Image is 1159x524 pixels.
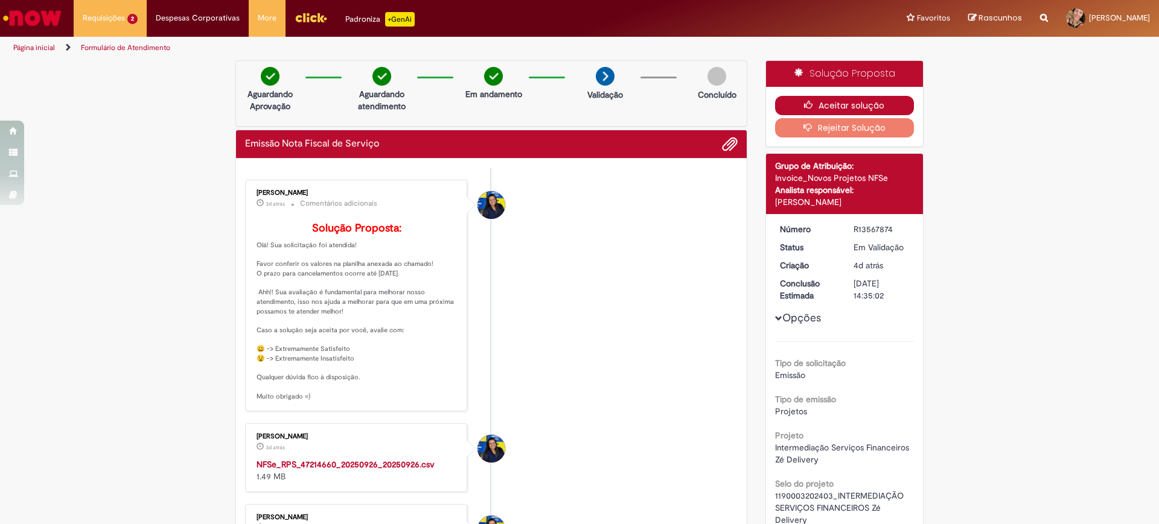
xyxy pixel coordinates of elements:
[771,277,845,301] dt: Conclusão Estimada
[295,8,327,27] img: click_logo_yellow_360x200.png
[266,200,285,207] span: 3d atrás
[13,43,55,52] a: Página inicial
[917,12,950,24] span: Favoritos
[257,459,435,470] a: NFSe_RPS_47214660_20250926_20250926.csv
[854,223,910,235] div: R13567874
[775,430,803,441] b: Projeto
[300,198,377,209] small: Comentários adicionais
[266,444,285,451] span: 3d atrás
[477,191,505,219] div: Ana Paula Gomes Granzier
[775,406,807,417] span: Projetos
[854,260,883,271] span: 4d atrás
[698,89,736,101] p: Concluído
[241,88,299,112] p: Aguardando Aprovação
[968,13,1022,24] a: Rascunhos
[81,43,170,52] a: Formulário de Atendimento
[775,160,915,172] div: Grupo de Atribuição:
[127,14,138,24] span: 2
[484,67,503,86] img: check-circle-green.png
[261,67,279,86] img: check-circle-green.png
[775,196,915,208] div: [PERSON_NAME]
[372,67,391,86] img: check-circle-green.png
[771,241,845,253] dt: Status
[465,88,522,100] p: Em andamento
[312,221,401,235] b: Solução Proposta:
[854,260,883,271] time: 25/09/2025 16:34:57
[9,37,764,59] ul: Trilhas de página
[979,12,1022,24] span: Rascunhos
[775,184,915,196] div: Analista responsável:
[775,172,915,184] div: Invoice_Novos Projetos NFSe
[854,277,910,301] div: [DATE] 14:35:02
[854,259,910,271] div: 25/09/2025 16:34:57
[266,444,285,451] time: 26/09/2025 12:45:25
[385,12,415,27] p: +GenAi
[353,88,411,112] p: Aguardando atendimento
[156,12,240,24] span: Despesas Corporativas
[775,118,915,137] button: Rejeitar Solução
[766,61,924,87] div: Solução Proposta
[854,241,910,253] div: Em Validação
[707,67,726,86] img: img-circle-grey.png
[587,89,623,101] p: Validação
[775,370,805,380] span: Emissão
[266,200,285,207] time: 26/09/2025 12:46:03
[1,6,63,30] img: ServiceNow
[771,223,845,235] dt: Número
[775,442,912,465] span: Intermediação Serviços Financeiros Zé Delivery
[775,478,834,489] b: Selo do projeto
[258,12,276,24] span: More
[257,223,458,402] p: Olá! Sua solicitação foi atendida! Favor conferir os valores na planilha anexada ao chamado! O pr...
[722,136,738,152] button: Adicionar anexos
[257,189,458,197] div: [PERSON_NAME]
[345,12,415,27] div: Padroniza
[596,67,615,86] img: arrow-next.png
[775,358,846,368] b: Tipo de solicitação
[257,514,458,521] div: [PERSON_NAME]
[257,433,458,440] div: [PERSON_NAME]
[477,435,505,462] div: Ana Paula Gomes Granzier
[257,458,458,482] div: 1.49 MB
[771,259,845,271] dt: Criação
[775,96,915,115] button: Aceitar solução
[83,12,125,24] span: Requisições
[245,139,379,150] h2: Emissão Nota Fiscal de Serviço Histórico de tíquete
[775,394,836,405] b: Tipo de emissão
[1089,13,1150,23] span: [PERSON_NAME]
